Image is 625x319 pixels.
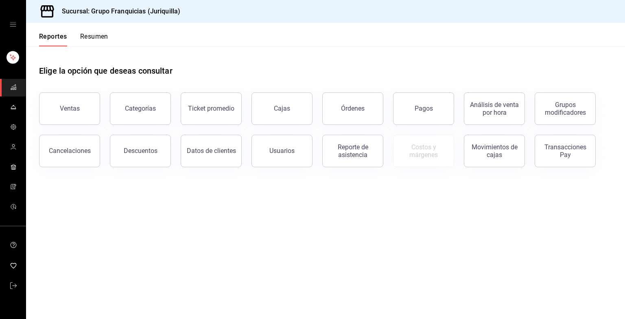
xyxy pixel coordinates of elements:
[10,21,16,28] button: cajón abierto
[251,92,312,125] a: Cajas
[187,147,236,155] div: Datos de clientes
[39,65,173,77] h1: Elige la opción que deseas consultar
[124,147,157,155] div: Descuentos
[540,101,590,116] div: Grupos modificadores
[274,104,291,114] div: Cajas
[80,33,108,46] button: Resumen
[55,7,180,16] h3: Sucursal: Grupo Franquicias (Juriquilla)
[125,105,156,112] div: Categorías
[188,105,234,112] div: Ticket promedio
[341,105,365,112] div: Órdenes
[39,92,100,125] button: Ventas
[181,135,242,167] button: Datos de clientes
[110,135,171,167] button: Descuentos
[181,92,242,125] button: Ticket promedio
[49,147,91,155] div: Cancelaciones
[110,92,171,125] button: Categorías
[469,101,520,116] div: Análisis de venta por hora
[393,135,454,167] button: Contrata inventarios para ver este reporte
[393,92,454,125] button: Pagos
[415,105,433,112] div: Pagos
[535,135,596,167] button: Transacciones Pay
[535,92,596,125] button: Grupos modificadores
[540,143,590,159] div: Transacciones Pay
[322,92,383,125] button: Órdenes
[328,143,378,159] div: Reporte de asistencia
[269,147,295,155] div: Usuarios
[464,92,525,125] button: Análisis de venta por hora
[469,143,520,159] div: Movimientos de cajas
[39,33,67,41] font: Reportes
[398,143,449,159] div: Costos y márgenes
[251,135,312,167] button: Usuarios
[39,33,108,46] div: Pestañas de navegación
[464,135,525,167] button: Movimientos de cajas
[39,135,100,167] button: Cancelaciones
[60,105,80,112] div: Ventas
[322,135,383,167] button: Reporte de asistencia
